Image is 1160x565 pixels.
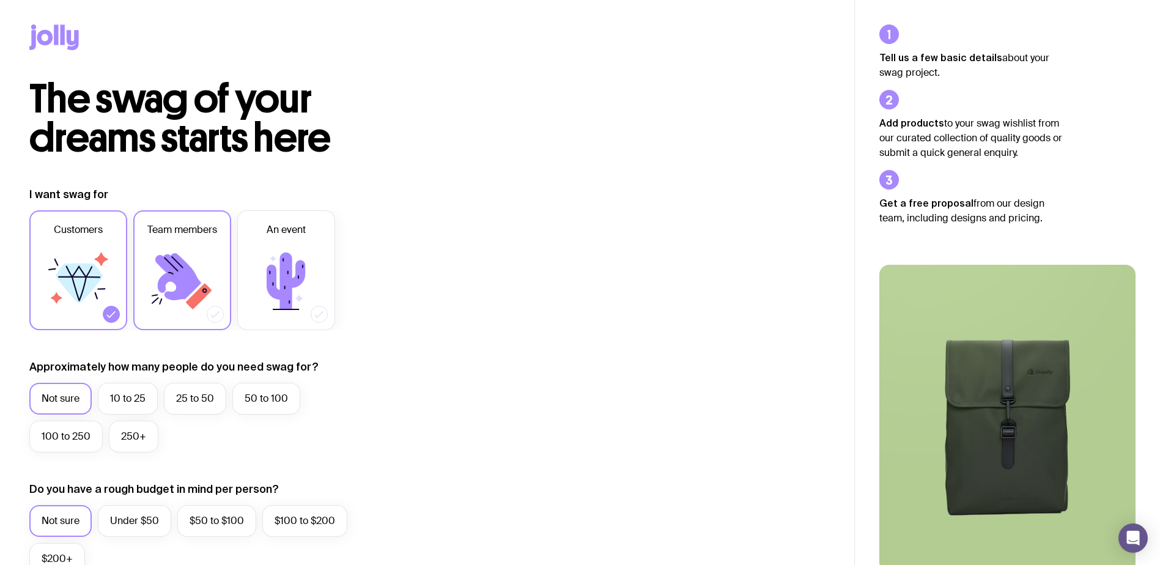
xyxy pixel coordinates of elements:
label: Under $50 [98,505,171,537]
label: Do you have a rough budget in mind per person? [29,482,279,497]
label: $100 to $200 [262,505,347,537]
label: Not sure [29,505,92,537]
p: to your swag wishlist from our curated collection of quality goods or submit a quick general enqu... [879,116,1063,160]
label: 100 to 250 [29,421,103,452]
span: The swag of your dreams starts here [29,75,331,162]
label: Not sure [29,383,92,415]
div: Open Intercom Messenger [1118,523,1148,553]
label: 50 to 100 [232,383,300,415]
p: about your swag project. [879,50,1063,80]
label: Approximately how many people do you need swag for? [29,360,319,374]
p: from our design team, including designs and pricing. [879,196,1063,226]
span: An event [267,223,306,237]
strong: Add products [879,117,944,128]
strong: Tell us a few basic details [879,52,1002,63]
label: 25 to 50 [164,383,226,415]
label: $50 to $100 [177,505,256,537]
label: 10 to 25 [98,383,158,415]
strong: Get a free proposal [879,198,973,209]
span: Team members [147,223,217,237]
span: Customers [54,223,103,237]
label: I want swag for [29,187,108,202]
label: 250+ [109,421,158,452]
